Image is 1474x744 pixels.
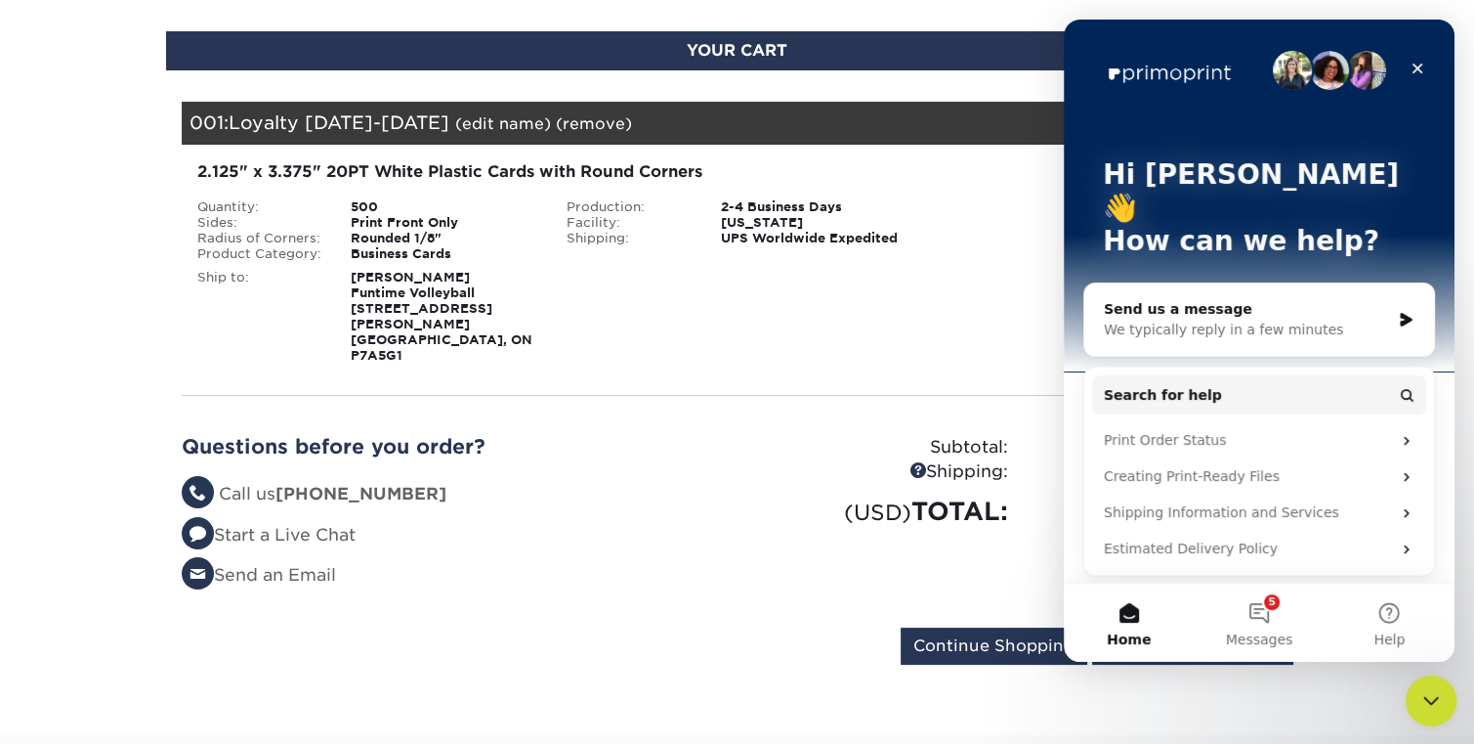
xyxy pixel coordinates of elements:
[552,231,706,246] div: Shipping:
[336,231,552,246] div: Rounded 1/8"
[183,270,337,364] div: Ship to:
[182,525,356,545] a: Start a Live Chat
[1406,676,1457,727] iframe: Intercom live chat
[275,484,446,503] strong: [PHONE_NUMBER]
[706,215,922,231] div: [US_STATE]
[552,199,706,215] div: Production:
[183,231,337,246] div: Radius of Corners:
[183,215,337,231] div: Sides:
[1023,435,1308,460] div: $143.00
[351,270,532,363] strong: [PERSON_NAME] Funtime Volleyball [STREET_ADDRESS][PERSON_NAME] [GEOGRAPHIC_DATA], ON P7A5G1
[737,493,1023,530] div: TOTAL:
[183,199,337,215] div: Quantity:
[182,565,336,585] a: Send an Email
[182,102,1108,145] div: 001:
[182,435,723,459] h2: Questions before you order?
[901,628,1087,665] input: Continue Shopping
[737,435,1023,460] div: Subtotal:
[1023,493,1308,530] div: $196.87
[687,41,787,60] span: YOUR CART
[183,246,337,262] div: Product Category:
[336,246,552,262] div: Business Cards
[229,111,449,133] span: Loyalty [DATE]-[DATE]
[844,500,911,525] small: (USD)
[455,114,551,133] a: (edit name)
[552,215,706,231] div: Facility:
[706,231,922,246] div: UPS Worldwide Expedited
[336,215,552,231] div: Print Front Only
[182,482,723,507] li: Call us
[336,199,552,215] div: 500
[197,160,907,184] div: 2.125" x 3.375" 20PT White Plastic Cards with Round Corners
[1064,20,1454,662] iframe: Intercom live chat
[937,160,1278,180] div: Shipping:
[556,114,632,133] a: (remove)
[1023,460,1308,485] div: $53.87
[737,460,1023,485] div: Shipping:
[706,199,922,215] div: 2-4 Business Days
